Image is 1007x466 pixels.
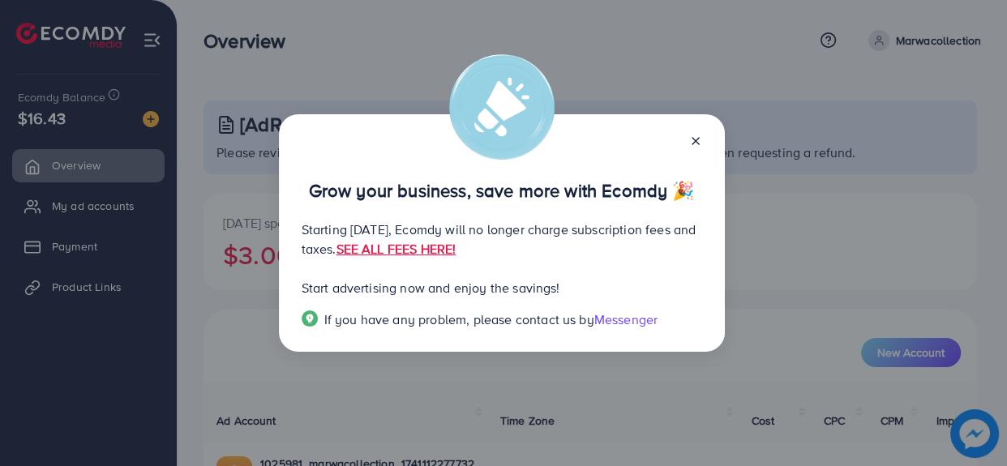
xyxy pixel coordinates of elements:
span: If you have any problem, please contact us by [324,310,594,328]
p: Grow your business, save more with Ecomdy 🎉 [302,181,702,200]
p: Starting [DATE], Ecomdy will no longer charge subscription fees and taxes. [302,220,702,259]
span: Messenger [594,310,658,328]
a: SEE ALL FEES HERE! [336,240,456,258]
img: Popup guide [302,310,318,327]
p: Start advertising now and enjoy the savings! [302,278,702,297]
img: alert [449,54,555,160]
